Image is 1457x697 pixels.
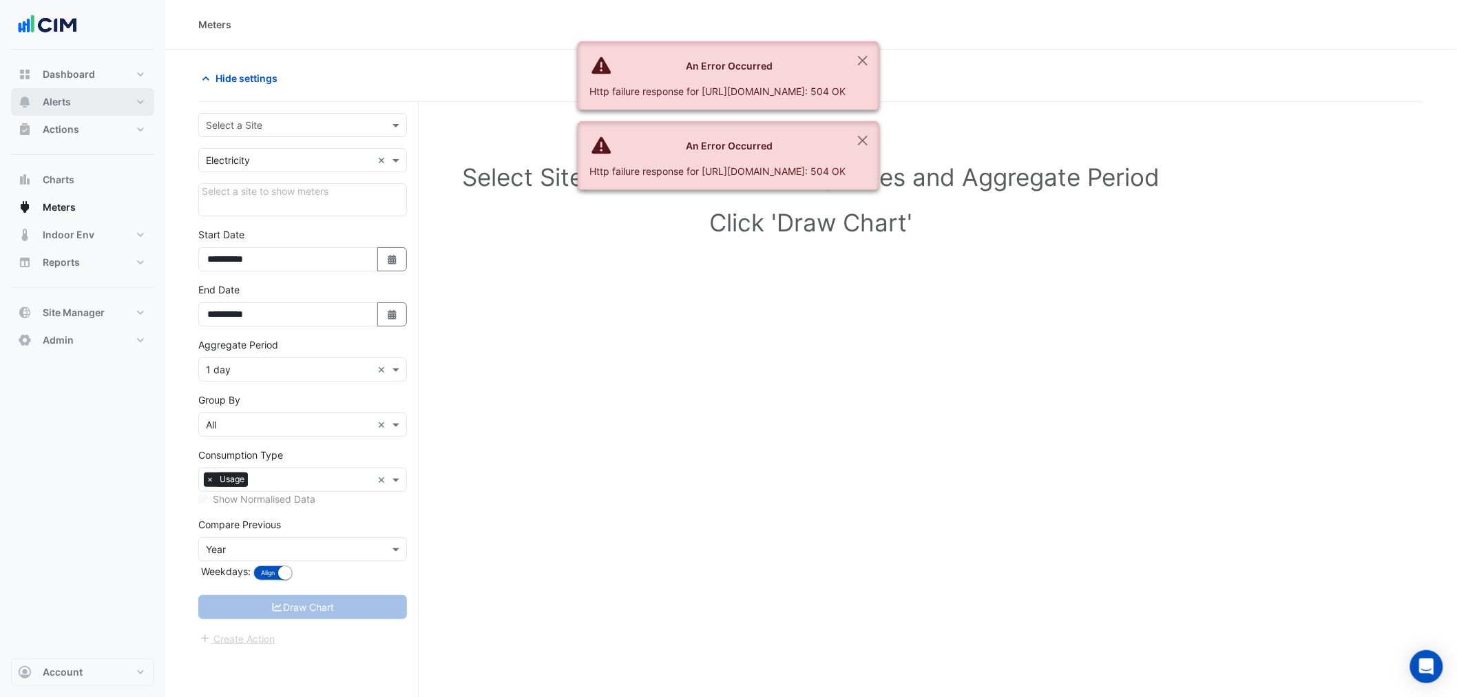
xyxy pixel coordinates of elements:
[43,665,83,679] span: Account
[198,227,244,242] label: Start Date
[43,67,95,81] span: Dashboard
[847,122,879,159] button: Close
[198,393,240,407] label: Group By
[18,200,32,214] app-icon: Meters
[589,164,846,178] div: Http failure response for [URL][DOMAIN_NAME]: 504 OK
[198,517,281,532] label: Compare Previous
[198,66,286,90] button: Hide settings
[43,123,79,136] span: Actions
[1410,650,1443,683] div: Open Intercom Messenger
[11,88,154,116] button: Alerts
[11,221,154,249] button: Indoor Env
[18,256,32,269] app-icon: Reports
[198,564,251,579] label: Weekdays:
[198,492,407,506] div: Select meters or streams to enable normalisation
[198,632,276,643] app-escalated-ticket-create-button: Please correct errors first
[11,116,154,143] button: Actions
[11,249,154,276] button: Reports
[43,228,94,242] span: Indoor Env
[589,84,846,98] div: Http failure response for [URL][DOMAIN_NAME]: 504 OK
[43,306,105,320] span: Site Manager
[847,42,879,79] button: Close
[11,166,154,194] button: Charts
[18,333,32,347] app-icon: Admin
[377,153,389,167] span: Clear
[43,173,74,187] span: Charts
[686,60,773,72] strong: An Error Occurred
[18,67,32,81] app-icon: Dashboard
[11,299,154,326] button: Site Manager
[386,309,399,320] fa-icon: Select Date
[11,658,154,686] button: Account
[216,71,277,85] span: Hide settings
[204,472,216,486] span: ×
[18,95,32,109] app-icon: Alerts
[11,194,154,221] button: Meters
[198,448,283,462] label: Consumption Type
[18,173,32,187] app-icon: Charts
[18,228,32,242] app-icon: Indoor Env
[43,200,76,214] span: Meters
[216,472,248,486] span: Usage
[43,333,74,347] span: Admin
[43,95,71,109] span: Alerts
[686,140,773,152] strong: An Error Occurred
[11,326,154,354] button: Admin
[11,61,154,88] button: Dashboard
[377,417,389,432] span: Clear
[377,362,389,377] span: Clear
[18,123,32,136] app-icon: Actions
[198,183,407,216] div: Click Update or Cancel in Details panel
[18,306,32,320] app-icon: Site Manager
[377,472,389,487] span: Clear
[198,337,278,352] label: Aggregate Period
[213,492,315,506] label: Show Normalised Data
[198,17,231,32] div: Meters
[17,11,78,39] img: Company Logo
[43,256,80,269] span: Reports
[220,208,1402,237] h1: Click 'Draw Chart'
[198,282,240,297] label: End Date
[386,253,399,265] fa-icon: Select Date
